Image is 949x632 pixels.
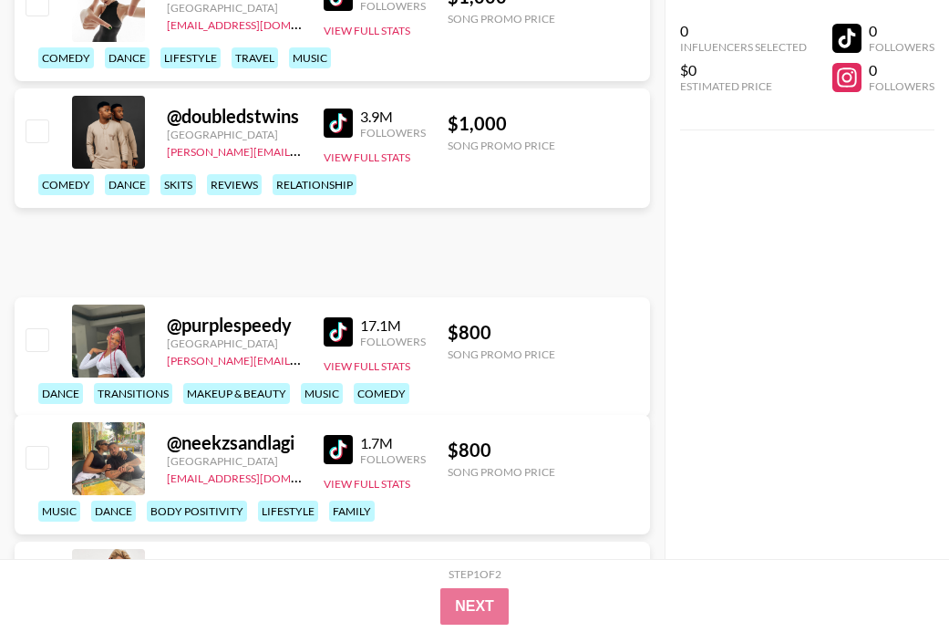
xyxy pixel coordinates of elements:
[167,15,350,32] a: [EMAIL_ADDRESS][DOMAIN_NAME]
[448,112,555,135] div: $ 1,000
[38,383,83,404] div: dance
[167,314,302,337] div: @ purplespeedy
[448,439,555,461] div: $ 800
[360,126,426,140] div: Followers
[360,335,426,348] div: Followers
[289,47,331,68] div: music
[105,47,150,68] div: dance
[680,79,807,93] div: Estimated Price
[183,383,290,404] div: makeup & beauty
[680,61,807,79] div: $0
[869,61,934,79] div: 0
[324,109,353,138] img: TikTok
[360,452,426,466] div: Followers
[167,128,302,141] div: [GEOGRAPHIC_DATA]
[449,567,501,581] div: Step 1 of 2
[324,477,410,491] button: View Full Stats
[329,501,375,522] div: family
[167,350,437,368] a: [PERSON_NAME][EMAIL_ADDRESS][DOMAIN_NAME]
[167,105,302,128] div: @ doubledstwins
[858,541,927,610] iframe: Drift Widget Chat Controller
[680,40,807,54] div: Influencers Selected
[448,347,555,361] div: Song Promo Price
[448,139,555,152] div: Song Promo Price
[91,501,136,522] div: dance
[167,454,302,468] div: [GEOGRAPHIC_DATA]
[160,174,196,195] div: skits
[448,465,555,479] div: Song Promo Price
[167,141,437,159] a: [PERSON_NAME][EMAIL_ADDRESS][DOMAIN_NAME]
[869,40,934,54] div: Followers
[167,1,302,15] div: [GEOGRAPHIC_DATA]
[207,174,262,195] div: reviews
[167,468,350,485] a: [EMAIL_ADDRESS][DOMAIN_NAME]
[38,47,94,68] div: comedy
[258,501,318,522] div: lifestyle
[324,150,410,164] button: View Full Stats
[448,321,555,344] div: $ 800
[167,337,302,350] div: [GEOGRAPHIC_DATA]
[360,434,426,452] div: 1.7M
[324,359,410,373] button: View Full Stats
[301,383,343,404] div: music
[360,316,426,335] div: 17.1M
[94,383,172,404] div: transitions
[147,501,247,522] div: body positivity
[354,383,409,404] div: comedy
[440,588,509,625] button: Next
[324,317,353,347] img: TikTok
[324,24,410,37] button: View Full Stats
[869,79,934,93] div: Followers
[167,558,302,581] div: @ fash
[324,435,353,464] img: TikTok
[38,501,80,522] div: music
[160,47,221,68] div: lifestyle
[232,47,278,68] div: travel
[105,174,150,195] div: dance
[448,12,555,26] div: Song Promo Price
[273,174,356,195] div: relationship
[869,22,934,40] div: 0
[38,174,94,195] div: comedy
[360,108,426,126] div: 3.9M
[680,22,807,40] div: 0
[167,431,302,454] div: @ neekzsandlagi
